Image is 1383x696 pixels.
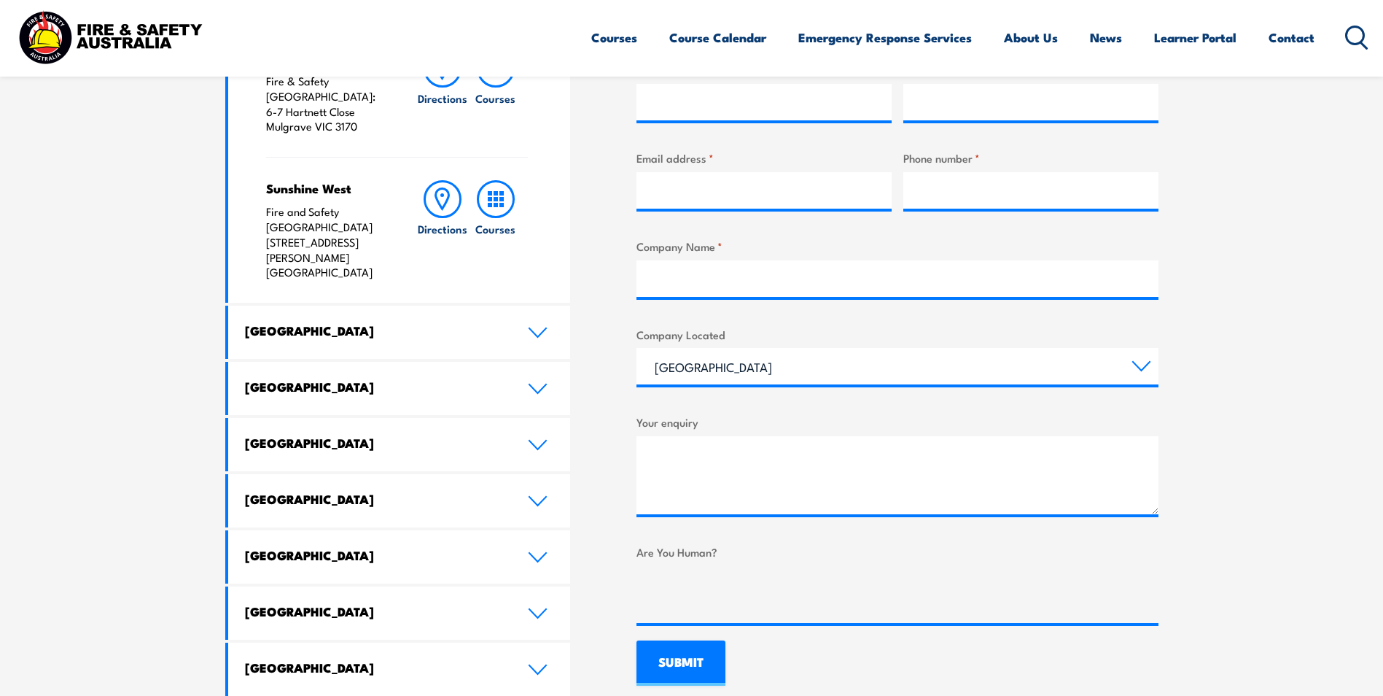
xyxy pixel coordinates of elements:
a: About Us [1004,18,1058,57]
h4: Sunshine West [266,180,388,196]
h4: [GEOGRAPHIC_DATA] [245,379,506,395]
h6: Directions [418,90,467,106]
a: Courses [470,50,522,134]
iframe: reCAPTCHA [636,566,858,623]
a: Emergency Response Services [798,18,972,57]
label: Your enquiry [636,414,1158,430]
h4: [GEOGRAPHIC_DATA] [245,322,506,339]
h6: Courses [475,90,515,106]
p: Fire and Safety [GEOGRAPHIC_DATA] [STREET_ADDRESS][PERSON_NAME] [GEOGRAPHIC_DATA] [266,204,388,280]
a: Directions [416,50,469,134]
p: Fire & Safety [GEOGRAPHIC_DATA]: 6-7 Hartnett Close Mulgrave VIC 3170 [266,74,388,134]
label: Company Located [636,326,1158,343]
a: [GEOGRAPHIC_DATA] [228,306,571,359]
label: Are You Human? [636,544,1158,560]
h4: [GEOGRAPHIC_DATA] [245,491,506,507]
a: Contact [1269,18,1314,57]
h6: Courses [475,221,515,236]
h4: [GEOGRAPHIC_DATA] [245,660,506,676]
a: Courses [591,18,637,57]
a: [GEOGRAPHIC_DATA] [228,587,571,640]
label: Email address [636,150,892,166]
h4: [GEOGRAPHIC_DATA] [245,547,506,563]
h4: [GEOGRAPHIC_DATA] [245,435,506,451]
label: Phone number [903,150,1158,166]
a: [GEOGRAPHIC_DATA] [228,362,571,415]
h4: [GEOGRAPHIC_DATA] [245,603,506,619]
a: Courses [470,180,522,280]
h6: Directions [418,221,467,236]
a: [GEOGRAPHIC_DATA] [228,474,571,527]
a: [GEOGRAPHIC_DATA] [228,418,571,471]
label: Company Name [636,238,1158,255]
a: [GEOGRAPHIC_DATA] [228,643,571,696]
a: Learner Portal [1154,18,1236,57]
a: [GEOGRAPHIC_DATA] [228,530,571,584]
input: SUBMIT [636,641,725,686]
a: News [1090,18,1122,57]
a: Directions [416,180,469,280]
a: Course Calendar [669,18,766,57]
